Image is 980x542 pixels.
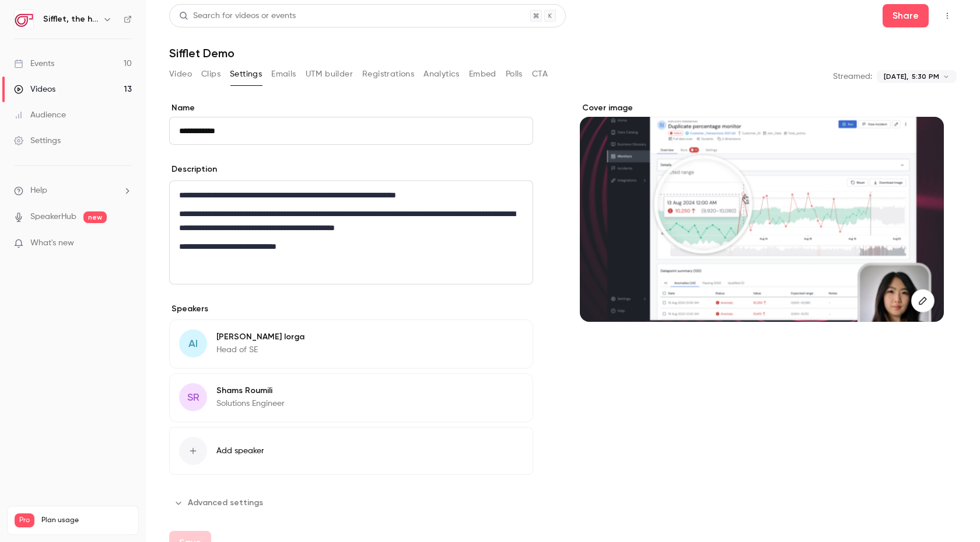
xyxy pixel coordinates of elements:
button: Polls [506,65,523,84]
span: [DATE], [884,71,908,82]
div: SRShams RoumiliSolutions Engineer [169,373,533,422]
p: Streamed: [833,71,872,82]
h1: Sifflet Demo [169,46,957,60]
label: Description [169,164,217,175]
button: Embed [469,65,496,84]
h6: Sifflet, the holistic data observability platform [43,13,98,25]
button: Top Bar Actions [938,6,957,25]
button: Settings [230,65,262,84]
button: Clips [201,65,220,84]
img: Sifflet, the holistic data observability platform [15,10,33,29]
span: Help [30,185,47,197]
div: Audience [14,109,66,121]
span: 5:30 PM [912,71,939,82]
span: What's new [30,237,74,249]
p: Shams Roumili [216,385,285,397]
span: Pro [15,513,34,527]
p: Head of SE [216,344,304,356]
p: Solutions Engineer [216,398,285,409]
li: help-dropdown-opener [14,185,132,197]
div: editor [170,181,533,284]
p: Speakers [169,303,533,315]
label: Cover image [580,102,944,114]
button: Video [169,65,192,84]
span: Plan usage [41,516,131,525]
button: Advanced settings [169,494,270,512]
p: [PERSON_NAME] Iorga [216,331,304,343]
div: Events [14,58,54,70]
button: Registrations [362,65,414,84]
span: new [83,211,107,223]
div: Videos [14,84,55,95]
div: Search for videos or events [179,10,296,22]
button: Emails [271,65,296,84]
span: Add speaker [216,445,264,457]
a: SpeakerHub [30,211,76,223]
button: Share [883,4,929,27]
span: AI [188,336,198,352]
button: CTA [532,65,548,84]
div: Settings [14,135,61,147]
button: Analytics [423,65,460,84]
span: SR [187,390,199,405]
button: UTM builder [306,65,353,84]
label: Name [169,102,533,114]
div: AI[PERSON_NAME] IorgaHead of SE [169,319,533,369]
